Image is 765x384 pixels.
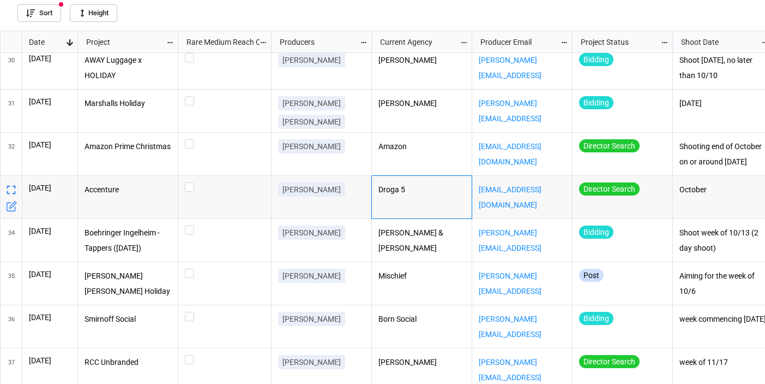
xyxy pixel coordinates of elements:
div: Producer Email [474,36,560,48]
p: Amazon [378,139,466,155]
p: [DATE] [29,182,71,193]
div: Producers [273,36,359,48]
p: [PERSON_NAME] [282,270,341,281]
p: [DATE] [29,139,71,150]
div: grid [1,31,78,53]
p: [PERSON_NAME] [282,141,341,152]
a: [PERSON_NAME][EMAIL_ADDRESS][PERSON_NAME][DOMAIN_NAME] [479,228,541,282]
div: Post [579,269,604,282]
a: [PERSON_NAME][EMAIL_ADDRESS][DOMAIN_NAME] [479,271,541,310]
p: Born Social [378,312,466,327]
p: [PERSON_NAME] [282,55,341,66]
p: [PERSON_NAME] [282,184,341,195]
span: 32 [8,133,15,175]
p: [DATE] [29,53,71,64]
div: Director Search [579,182,640,196]
a: [PERSON_NAME][EMAIL_ADDRESS][PERSON_NAME][PERSON_NAME][DOMAIN_NAME] [479,99,541,168]
p: Mischief [378,269,466,284]
p: [DATE] [29,355,71,366]
div: Date [22,36,66,48]
a: Height [70,4,117,22]
p: [PERSON_NAME] [282,314,341,324]
div: Bidding [579,53,613,66]
p: [PERSON_NAME] & [PERSON_NAME] [378,226,466,255]
p: , [479,96,566,126]
span: 30 [8,46,15,89]
p: Boehringer Ingelheim - Tappers ([DATE]) [85,226,172,255]
div: Rare Medium Reach Out [180,36,259,48]
a: [EMAIL_ADDRESS][DOMAIN_NAME] [479,185,541,209]
p: [PERSON_NAME] [378,355,466,370]
p: [PERSON_NAME] [378,96,466,111]
p: [PERSON_NAME] [282,98,341,109]
p: Droga 5 [378,182,466,198]
span: 34 [8,219,15,262]
p: [PERSON_NAME] [282,357,341,368]
p: Marshalls Holiday [85,96,172,111]
p: [PERSON_NAME] [282,227,341,238]
div: Bidding [579,96,613,109]
p: [DATE] [29,312,71,323]
div: Bidding [579,226,613,239]
p: [DATE] [29,226,71,237]
a: [PERSON_NAME][EMAIL_ADDRESS][PERSON_NAME][DOMAIN_NAME] [479,315,541,369]
div: Director Search [579,355,640,368]
p: [DATE] [29,269,71,280]
div: Director Search [579,139,640,152]
p: Amazon Prime Christmas [85,139,172,155]
p: [PERSON_NAME] [378,53,466,68]
span: 31 [8,90,15,132]
a: Sort [17,4,61,22]
div: Project [80,36,166,48]
p: Accenture [85,182,172,198]
span: 36 [8,305,15,348]
p: [PERSON_NAME] [PERSON_NAME] Holiday [85,269,172,298]
p: RCC Unbranded [85,355,172,370]
div: Project Status [574,36,660,48]
p: AWAY Luggage x HOLIDAY [85,53,172,82]
p: Smirnoff Social [85,312,172,327]
p: [PERSON_NAME] [282,116,341,127]
span: 35 [8,262,15,305]
div: Current Agency [374,36,460,48]
p: [DATE] [29,96,71,107]
div: Bidding [579,312,613,325]
div: Shoot Date [674,36,761,48]
a: [EMAIL_ADDRESS][DOMAIN_NAME] [479,142,541,166]
a: [PERSON_NAME][EMAIL_ADDRESS][PERSON_NAME][DOMAIN_NAME] [479,56,541,110]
